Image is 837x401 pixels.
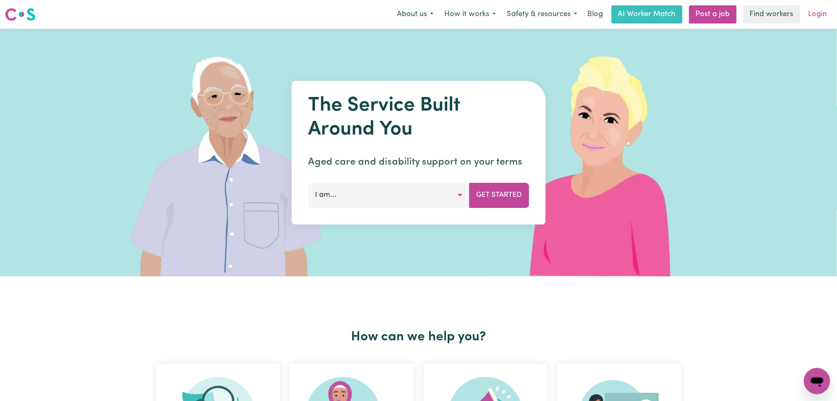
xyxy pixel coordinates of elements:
[804,368,830,394] iframe: Button to launch messaging window
[583,5,608,24] a: Blog
[5,7,36,22] img: Careseekers logo
[689,5,737,24] a: Post a job
[308,155,529,170] p: Aged care and disability support on your terms
[501,6,583,23] button: Safety & resources
[743,5,800,24] a: Find workers
[612,5,683,24] a: AI Worker Match
[439,6,501,23] button: How it works
[391,6,439,23] button: About us
[469,183,529,208] button: Get Started
[308,183,469,208] button: I am...
[151,329,686,345] h2: How can we help you?
[5,5,36,24] a: Careseekers logo
[308,94,529,142] h1: The Service Built Around You
[804,5,832,24] a: Login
